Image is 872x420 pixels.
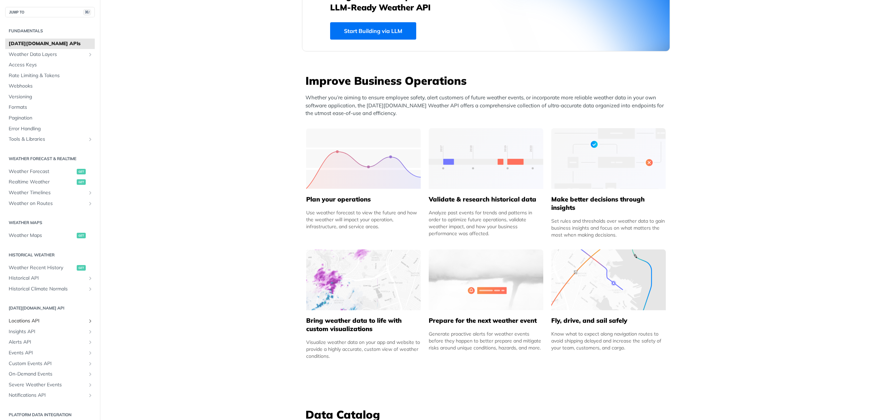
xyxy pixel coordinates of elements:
[5,188,95,198] a: Weather TimelinesShow subpages for Weather Timelines
[5,316,95,326] a: Locations APIShow subpages for Locations API
[87,350,93,356] button: Show subpages for Events API
[9,72,93,79] span: Rate Limiting & Tokens
[5,28,95,34] h2: Fundamentals
[87,137,93,142] button: Show subpages for Tools & Libraries
[87,190,93,196] button: Show subpages for Weather Timelines
[87,52,93,57] button: Show subpages for Weather Data Layers
[551,128,666,189] img: a22d113-group-496-32x.svg
[9,392,86,399] span: Notifications API
[5,177,95,187] a: Realtime Weatherget
[5,390,95,401] a: Notifications APIShow subpages for Notifications API
[87,286,93,292] button: Show subpages for Historical Climate Normals
[9,189,86,196] span: Weather Timelines
[429,316,543,325] h5: Prepare for the next weather event
[9,115,93,122] span: Pagination
[9,349,86,356] span: Events API
[5,124,95,134] a: Error Handling
[87,201,93,206] button: Show subpages for Weather on Routes
[87,361,93,367] button: Show subpages for Custom Events API
[429,128,543,189] img: 13d7ca0-group-496-2.svg
[87,393,93,398] button: Show subpages for Notifications API
[5,113,95,123] a: Pagination
[551,217,666,238] div: Set rules and thresholds over weather data to gain business insights and focus on what matters th...
[5,327,95,337] a: Insights APIShow subpages for Insights API
[5,220,95,226] h2: Weather Maps
[5,134,95,145] a: Tools & LibrariesShow subpages for Tools & Libraries
[9,381,86,388] span: Severe Weather Events
[5,198,95,209] a: Weather on RoutesShow subpages for Weather on Routes
[9,371,86,378] span: On-Demand Events
[9,200,86,207] span: Weather on Routes
[306,339,421,360] div: Visualize weather data on your app and website to provide a highly accurate, custom view of weath...
[9,104,93,111] span: Formats
[306,209,421,230] div: Use weather forecast to view the future and how the weather will impact your operation, infrastru...
[77,233,86,238] span: get
[5,230,95,241] a: Weather Mapsget
[306,195,421,204] h5: Plan your operations
[551,249,666,310] img: 994b3d6-mask-group-32x.svg
[77,265,86,271] span: get
[306,128,421,189] img: 39565e8-group-4962x.svg
[9,93,93,100] span: Versioning
[551,316,666,325] h5: Fly, drive, and sail safely
[429,330,543,351] div: Generate proactive alerts for weather events before they happen to better prepare and mitigate ri...
[9,360,86,367] span: Custom Events API
[330,22,416,40] a: Start Building via LLM
[9,232,75,239] span: Weather Maps
[87,371,93,377] button: Show subpages for On-Demand Events
[5,369,95,379] a: On-Demand EventsShow subpages for On-Demand Events
[5,252,95,258] h2: Historical Weather
[83,9,91,15] span: ⌘/
[5,156,95,162] h2: Weather Forecast & realtime
[5,273,95,283] a: Historical APIShow subpages for Historical API
[9,61,93,68] span: Access Keys
[429,195,543,204] h5: Validate & research historical data
[9,136,86,143] span: Tools & Libraries
[5,102,95,113] a: Formats
[5,166,95,177] a: Weather Forecastget
[87,382,93,388] button: Show subpages for Severe Weather Events
[87,275,93,281] button: Show subpages for Historical API
[9,51,86,58] span: Weather Data Layers
[5,348,95,358] a: Events APIShow subpages for Events API
[305,94,670,117] p: Whether you’re aiming to ensure employee safety, alert customers of future weather events, or inc...
[87,318,93,324] button: Show subpages for Locations API
[9,179,75,186] span: Realtime Weather
[5,49,95,60] a: Weather Data LayersShow subpages for Weather Data Layers
[5,7,95,17] button: JUMP TO⌘/
[9,286,86,293] span: Historical Climate Normals
[5,81,95,91] a: Webhooks
[9,275,86,282] span: Historical API
[5,305,95,311] h2: [DATE][DOMAIN_NAME] API
[5,412,95,418] h2: Platform DATA integration
[306,316,421,333] h5: Bring weather data to life with custom visualizations
[429,249,543,310] img: 2c0a313-group-496-12x.svg
[77,169,86,174] span: get
[551,195,666,212] h5: Make better decisions through insights
[305,73,670,88] h3: Improve Business Operations
[9,83,93,90] span: Webhooks
[9,40,93,47] span: [DATE][DOMAIN_NAME] APIs
[9,328,86,335] span: Insights API
[5,39,95,49] a: [DATE][DOMAIN_NAME] APIs
[5,284,95,294] a: Historical Climate NormalsShow subpages for Historical Climate Normals
[5,92,95,102] a: Versioning
[77,179,86,185] span: get
[87,329,93,335] button: Show subpages for Insights API
[5,263,95,273] a: Weather Recent Historyget
[5,359,95,369] a: Custom Events APIShow subpages for Custom Events API
[9,318,86,324] span: Locations API
[9,264,75,271] span: Weather Recent History
[5,60,95,70] a: Access Keys
[5,380,95,390] a: Severe Weather EventsShow subpages for Severe Weather Events
[9,168,75,175] span: Weather Forecast
[429,209,543,237] div: Analyze past events for trends and patterns in order to optimize future operations, validate weat...
[551,330,666,351] div: Know what to expect along navigation routes to avoid shipping delayed and increase the safety of ...
[9,339,86,346] span: Alerts API
[87,339,93,345] button: Show subpages for Alerts API
[9,125,93,132] span: Error Handling
[306,249,421,310] img: 4463876-group-4982x.svg
[5,337,95,347] a: Alerts APIShow subpages for Alerts API
[5,71,95,81] a: Rate Limiting & Tokens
